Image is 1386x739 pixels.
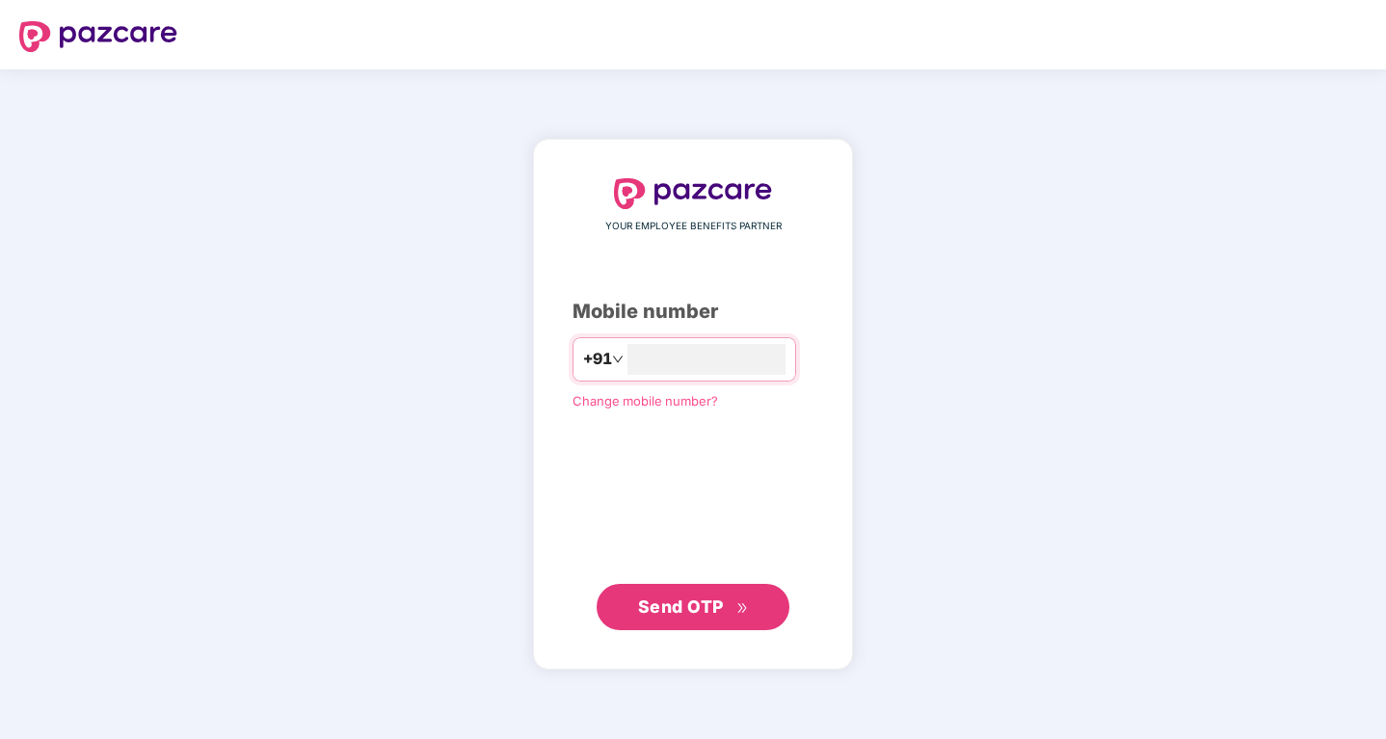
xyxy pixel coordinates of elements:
[597,584,789,630] button: Send OTPdouble-right
[612,354,624,365] span: down
[573,393,718,409] a: Change mobile number?
[736,602,749,615] span: double-right
[614,178,772,209] img: logo
[19,21,177,52] img: logo
[605,219,782,234] span: YOUR EMPLOYEE BENEFITS PARTNER
[583,347,612,371] span: +91
[638,596,724,617] span: Send OTP
[573,297,813,327] div: Mobile number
